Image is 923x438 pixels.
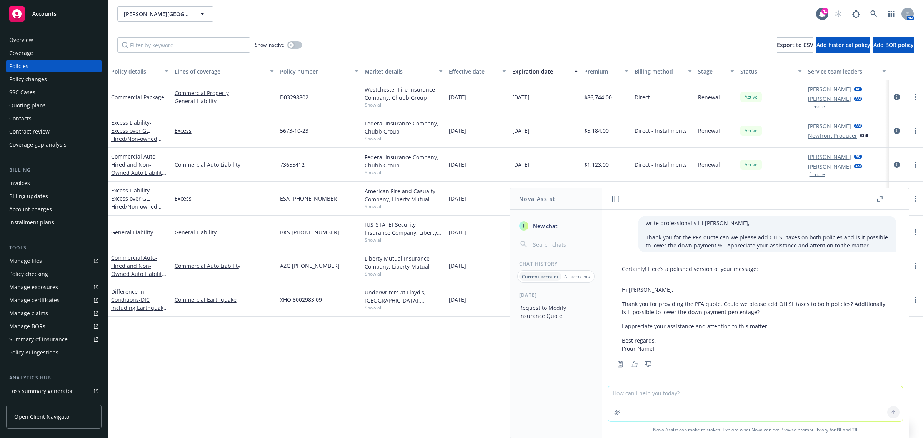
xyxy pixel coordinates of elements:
span: - DIC including Earthquake / TRV 7025051 02: 17.67% Lloyds Syn 5000/2987 Non-Admitted; XHO 800298... [111,296,168,360]
a: SSC Cases [6,86,102,99]
button: Stage [695,62,737,80]
span: $86,744.00 [584,93,612,101]
span: 5673-10-23 [280,127,308,135]
a: Manage exposures [6,281,102,293]
button: Export to CSV [777,37,813,53]
div: Policy details [111,67,160,75]
a: [PERSON_NAME] [808,162,851,171]
a: more [911,126,920,135]
div: Status [740,67,793,75]
span: [DATE] [449,194,466,202]
a: Commercial Auto [111,254,165,286]
a: Excess Liability [111,187,160,218]
span: Direct - Installments [635,160,687,169]
span: [DATE] [449,296,466,304]
a: Accounts [6,3,102,25]
div: Contacts [9,112,32,125]
div: Manage certificates [9,294,60,306]
button: Billing method [631,62,695,80]
a: Summary of insurance [6,333,102,346]
a: Commercial Property [175,89,274,97]
a: General Liability [175,97,274,105]
button: Add historical policy [816,37,870,53]
span: Active [743,94,759,100]
div: Invoices [9,177,30,189]
a: TR [852,426,858,433]
a: Account charges [6,203,102,216]
div: Loss summary generator [9,385,73,397]
div: SSC Cases [9,86,35,99]
span: XHO 8002983 09 [280,296,322,304]
span: ESA [PHONE_NUMBER] [280,194,339,202]
span: Nova Assist can make mistakes. Explore what Nova can do: Browse prompt library for and [605,422,906,438]
div: Lines of coverage [175,67,265,75]
span: Direct [635,93,650,101]
div: Contract review [9,125,50,138]
a: [PERSON_NAME] [808,85,851,93]
a: [PERSON_NAME] [808,187,851,195]
div: Manage exposures [9,281,58,293]
span: [DATE] [449,228,466,236]
p: I appreciate your assistance and attention to this matter. [622,322,889,330]
span: Add BOR policy [873,41,914,48]
span: Show all [365,237,443,243]
span: Show all [365,203,443,210]
div: Billing [6,166,102,174]
a: more [911,295,920,304]
a: Commercial Auto [111,153,165,184]
button: Request to Modify Insurance Quote [516,301,596,322]
div: Quoting plans [9,99,46,112]
a: Policies [6,60,102,72]
a: Contacts [6,112,102,125]
div: [US_STATE] Security Insurance Company, Liberty Mutual [365,221,443,237]
span: Renewal [698,127,720,135]
span: New chat [531,222,558,230]
div: Coverage gap analysis [9,139,67,151]
button: Thumbs down [642,359,654,369]
span: Show all [365,304,443,311]
a: circleInformation [892,160,901,169]
span: BKS [PHONE_NUMBER] [280,228,339,236]
a: BI [837,426,841,433]
div: Expiration date [512,67,570,75]
a: more [911,261,920,271]
a: Manage claims [6,307,102,319]
div: Policy AI ingestions [9,346,58,359]
div: Effective date [449,67,498,75]
a: [PERSON_NAME] [808,122,851,130]
div: Chat History [510,261,602,267]
input: Search chats [531,239,593,250]
a: more [911,160,920,169]
h1: Nova Assist [519,195,555,203]
a: Commercial Earthquake [175,296,274,304]
div: Manage BORs [9,320,45,333]
a: Coverage [6,47,102,59]
div: Analytics hub [6,374,102,382]
span: Add historical policy [816,41,870,48]
a: more [911,194,920,203]
input: Filter by keyword... [117,37,250,53]
a: Invoices [6,177,102,189]
div: Policies [9,60,28,72]
div: Policy checking [9,268,48,280]
a: Manage files [6,255,102,267]
a: Excess [175,127,274,135]
div: Policy number [280,67,350,75]
span: Export to CSV [777,41,813,48]
div: Overview [9,34,33,46]
div: Federal Insurance Company, Chubb Group [365,119,443,135]
a: Excess [175,194,274,202]
span: $5,184.00 [584,127,609,135]
span: Show all [365,135,443,142]
div: Premium [584,67,620,75]
div: 41 [821,8,828,15]
span: Show inactive [255,42,284,48]
span: Accounts [32,11,57,17]
a: Commercial Auto Liability [175,160,274,169]
a: Start snowing [831,6,846,22]
button: Lines of coverage [172,62,277,80]
a: Policy AI ingestions [6,346,102,359]
a: more [911,92,920,102]
button: New chat [516,219,596,233]
span: 73655412 [280,160,305,169]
